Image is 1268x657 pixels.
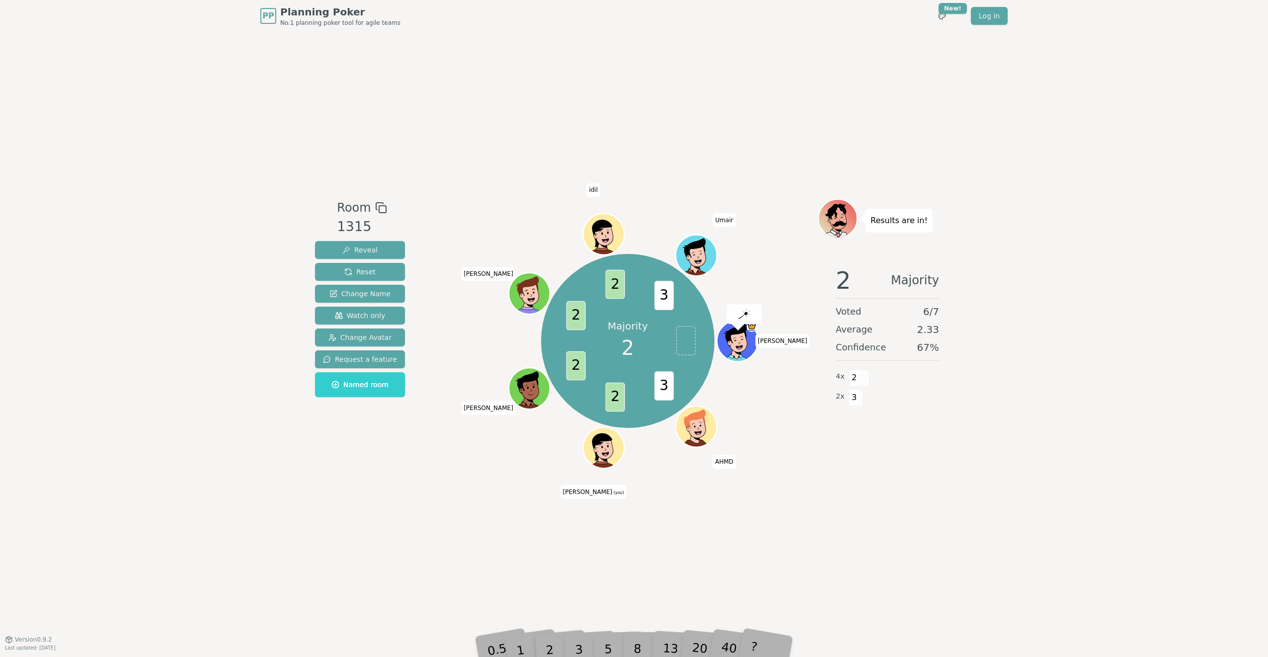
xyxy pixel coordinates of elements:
[917,340,939,354] span: 67 %
[315,372,405,397] button: Named room
[608,319,648,333] p: Majority
[342,245,378,255] span: Reveal
[560,485,627,498] span: Click to change your name
[836,371,845,382] span: 4 x
[328,332,392,342] span: Change Avatar
[836,323,872,336] span: Average
[315,328,405,346] button: Change Avatar
[461,267,516,281] span: Click to change your name
[566,301,585,330] span: 2
[923,305,939,319] span: 6 / 7
[612,490,624,494] span: (you)
[335,311,386,321] span: Watch only
[836,268,851,292] span: 2
[344,267,376,277] span: Reset
[605,383,625,412] span: 2
[654,372,674,401] span: 3
[323,354,397,364] span: Request a feature
[738,309,750,319] img: reveal
[262,10,274,22] span: PP
[15,636,52,644] span: Version 0.9.2
[329,289,391,299] span: Change Name
[933,7,951,25] button: New!
[836,340,886,354] span: Confidence
[836,305,862,319] span: Voted
[849,389,860,406] span: 3
[654,281,674,311] span: 3
[331,380,389,390] span: Named room
[605,270,625,299] span: 2
[917,323,939,336] span: 2.33
[755,334,810,348] span: Click to change your name
[315,263,405,281] button: Reset
[871,214,928,228] p: Results are in!
[586,183,600,197] span: Click to change your name
[891,268,939,292] span: Majority
[566,351,585,381] span: 2
[5,636,52,644] button: Version0.9.2
[971,7,1008,25] a: Log in
[280,5,400,19] span: Planning Poker
[849,369,860,386] span: 2
[622,333,634,363] span: 2
[337,199,371,217] span: Room
[584,428,623,467] button: Click to change your avatar
[836,391,845,402] span: 2 x
[5,645,56,651] span: Last updated: [DATE]
[315,285,405,303] button: Change Name
[746,322,757,332] span: Jessica is the host
[280,19,400,27] span: No.1 planning poker tool for agile teams
[713,213,736,227] span: Click to change your name
[713,455,736,469] span: Click to change your name
[315,350,405,368] button: Request a feature
[939,3,967,14] div: New!
[461,401,516,415] span: Click to change your name
[315,307,405,325] button: Watch only
[337,217,387,237] div: 1315
[260,5,400,27] a: PPPlanning PokerNo.1 planning poker tool for agile teams
[315,241,405,259] button: Reveal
